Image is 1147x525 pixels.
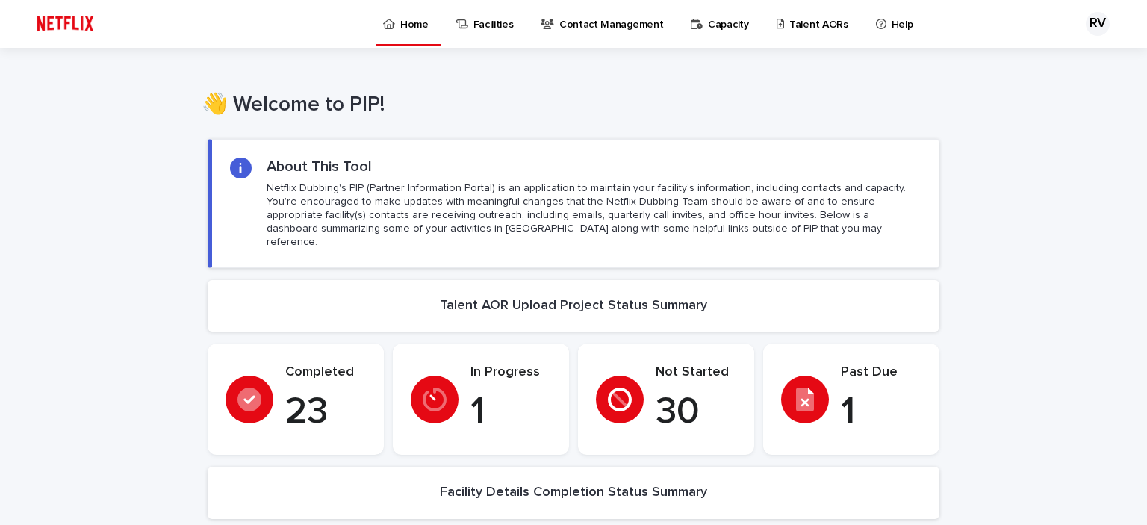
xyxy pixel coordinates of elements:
[202,93,933,118] h1: 👋 Welcome to PIP!
[470,364,551,381] p: In Progress
[1086,12,1110,36] div: RV
[440,298,707,314] h2: Talent AOR Upload Project Status Summary
[285,364,366,381] p: Completed
[841,390,921,435] p: 1
[656,364,736,381] p: Not Started
[285,390,366,435] p: 23
[267,158,372,175] h2: About This Tool
[470,390,551,435] p: 1
[267,181,921,249] p: Netflix Dubbing's PIP (Partner Information Portal) is an application to maintain your facility's ...
[841,364,921,381] p: Past Due
[30,9,101,39] img: ifQbXi3ZQGMSEF7WDB7W
[656,390,736,435] p: 30
[440,485,707,501] h2: Facility Details Completion Status Summary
